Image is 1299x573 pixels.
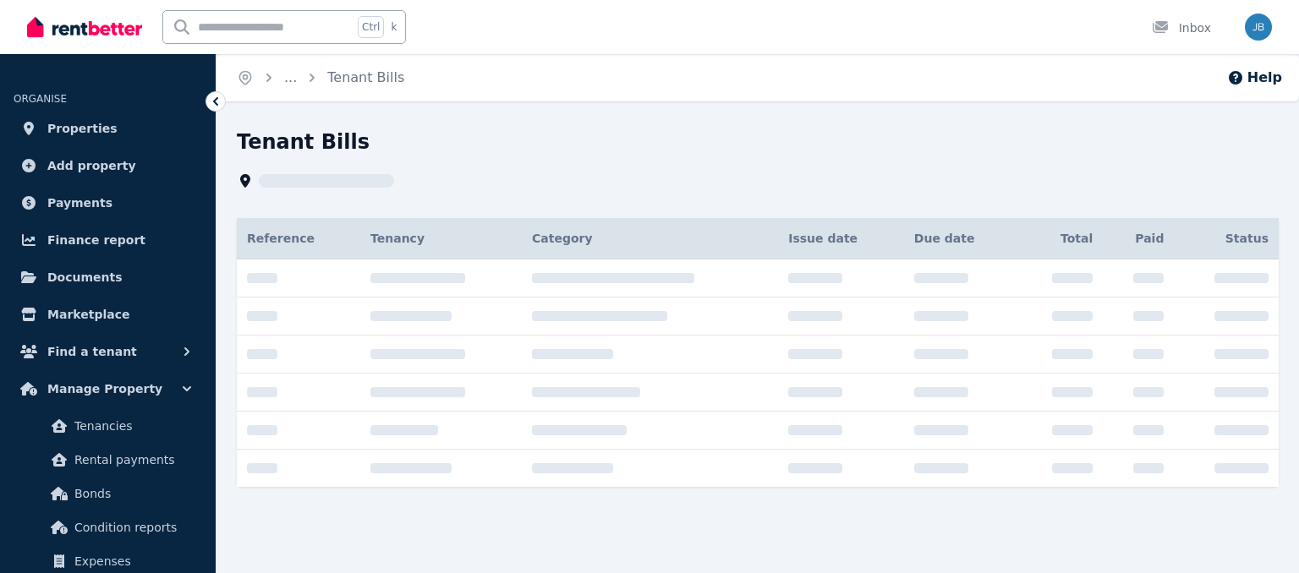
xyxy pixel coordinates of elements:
[20,409,195,443] a: Tenancies
[1174,218,1279,259] th: Status
[237,128,370,156] h1: Tenant Bills
[284,69,297,85] span: ...
[20,510,195,544] a: Condition reports
[14,186,202,220] a: Payments
[1227,68,1282,88] button: Help
[14,112,202,145] a: Properties
[1103,218,1174,259] th: Paid
[74,517,189,538] span: Condition reports
[74,483,189,504] span: Bonds
[14,372,202,406] button: Manage Property
[1245,14,1272,41] img: Jamie Barrett
[47,267,123,287] span: Documents
[74,416,189,436] span: Tenancies
[47,156,136,176] span: Add property
[20,477,195,510] a: Bonds
[522,218,778,259] th: Category
[1017,218,1103,259] th: Total
[47,230,145,250] span: Finance report
[778,218,904,259] th: Issue date
[391,20,397,34] span: k
[47,379,162,399] span: Manage Property
[216,54,425,101] nav: Breadcrumb
[47,193,112,213] span: Payments
[14,93,67,105] span: ORGANISE
[14,335,202,368] button: Find a tenant
[14,149,202,183] a: Add property
[1152,19,1211,36] div: Inbox
[47,304,129,325] span: Marketplace
[327,69,404,85] a: Tenant Bills
[74,551,189,571] span: Expenses
[247,232,315,245] span: Reference
[74,450,189,470] span: Rental payments
[358,16,384,38] span: Ctrl
[14,260,202,294] a: Documents
[360,218,522,259] th: Tenancy
[47,341,137,362] span: Find a tenant
[27,14,142,40] img: RentBetter
[14,297,202,331] a: Marketplace
[904,218,1017,259] th: Due date
[47,118,118,139] span: Properties
[20,443,195,477] a: Rental payments
[14,223,202,257] a: Finance report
